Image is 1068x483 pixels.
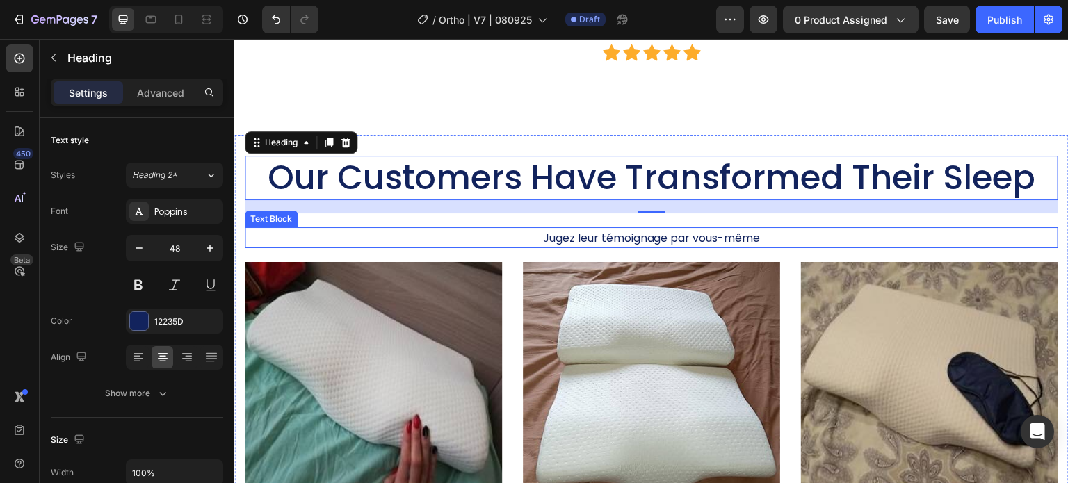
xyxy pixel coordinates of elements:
[567,223,824,480] img: oreiller cervical, oreiller ergonomique cervical, coussin cervical mémoire forme
[105,386,170,400] div: Show more
[783,6,919,33] button: 0 product assigned
[289,223,546,480] img: oreiller cervical, oreiller ergonomique cervical, coussin cervical mémoire forme
[137,85,184,100] p: Advanced
[51,466,74,479] div: Width
[132,169,177,181] span: Heading 2*
[51,169,75,181] div: Styles
[13,148,33,159] div: 450
[126,163,223,188] button: Heading 2*
[51,431,88,450] div: Size
[234,39,1068,483] iframe: Design area
[51,315,72,327] div: Color
[154,316,220,328] div: 12235D
[13,174,60,186] div: Text Block
[262,6,318,33] div: Undo/Redo
[1021,415,1054,448] div: Open Intercom Messenger
[976,6,1034,33] button: Publish
[51,348,90,367] div: Align
[69,85,108,100] p: Settings
[51,205,68,218] div: Font
[795,13,887,27] span: 0 product assigned
[154,206,220,218] div: Poppins
[10,254,33,265] div: Beta
[432,13,436,27] span: /
[10,223,268,480] img: oreiller orthopédique cervical, meilleur oreiller cervical, Oreiller mousse mémoire cervicale
[6,6,104,33] button: 7
[924,6,970,33] button: Save
[67,49,218,66] p: Heading
[579,13,600,26] span: Draft
[936,14,959,26] span: Save
[91,11,97,28] p: 7
[51,238,88,257] div: Size
[439,13,532,27] span: Ortho | V7 | 080925
[51,381,223,406] button: Show more
[987,13,1022,27] div: Publish
[309,191,526,207] span: Jugez leur témoignage par vous-même
[51,134,89,147] div: Text style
